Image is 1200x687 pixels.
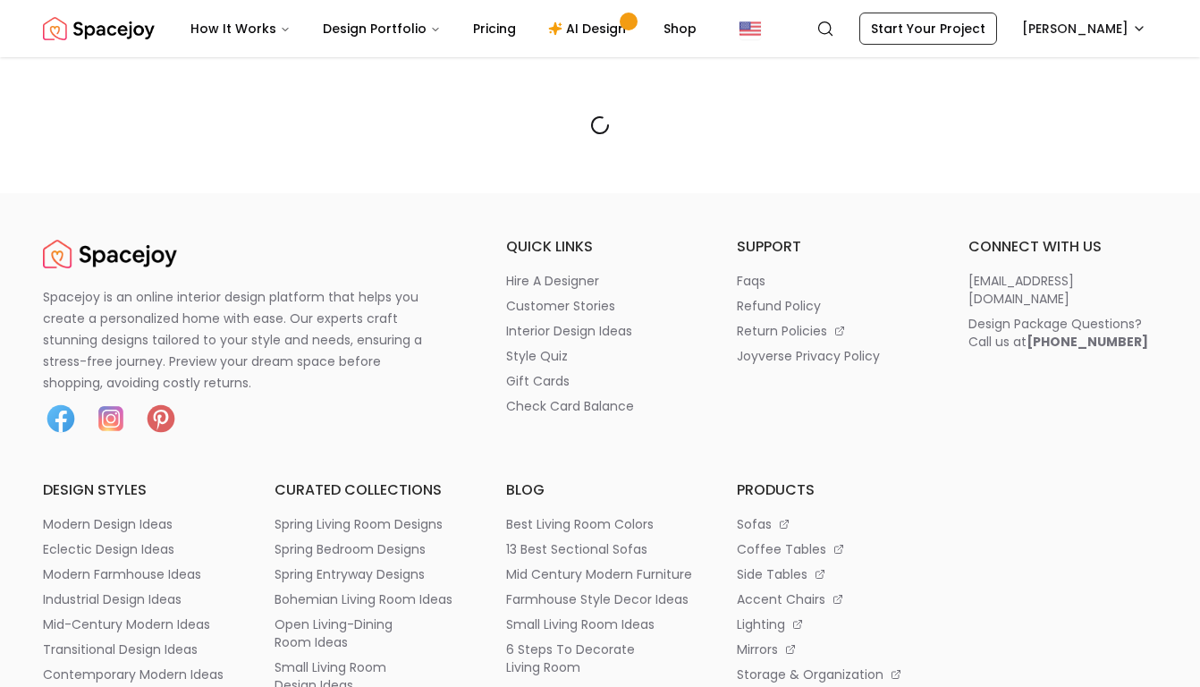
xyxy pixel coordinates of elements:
[43,615,232,633] a: mid-century modern ideas
[506,347,695,365] a: style quiz
[737,272,765,290] p: faqs
[275,479,463,501] h6: curated collections
[737,666,883,683] p: storage & organization
[1027,333,1148,351] b: [PHONE_NUMBER]
[43,515,232,533] a: modern design ideas
[43,540,232,558] a: eclectic design ideas
[506,236,695,258] h6: quick links
[43,640,198,658] p: transitional design ideas
[275,540,426,558] p: spring bedroom designs
[506,272,599,290] p: hire a designer
[275,590,463,608] a: bohemian living room ideas
[739,18,761,39] img: United States
[737,640,778,658] p: mirrors
[43,401,79,437] img: Facebook icon
[737,272,925,290] a: faqs
[143,401,179,437] img: Pinterest icon
[43,515,173,533] p: modern design ideas
[737,515,925,533] a: sofas
[968,315,1148,351] div: Design Package Questions? Call us at
[737,565,807,583] p: side tables
[737,640,925,658] a: mirrors
[737,479,925,501] h6: products
[275,515,463,533] a: spring living room designs
[43,11,155,47] img: Spacejoy Logo
[308,11,455,47] button: Design Portfolio
[43,615,210,633] p: mid-century modern ideas
[737,615,785,633] p: lighting
[43,11,155,47] a: Spacejoy
[506,540,647,558] p: 13 best sectional sofas
[506,479,695,501] h6: blog
[506,515,654,533] p: best living room colors
[506,272,695,290] a: hire a designer
[43,236,177,272] img: Spacejoy Logo
[968,236,1157,258] h6: connect with us
[506,297,615,315] p: customer stories
[506,347,568,365] p: style quiz
[275,565,463,583] a: spring entryway designs
[737,590,825,608] p: accent chairs
[43,666,232,683] a: contemporary modern ideas
[859,13,997,45] a: Start Your Project
[737,590,925,608] a: accent chairs
[43,590,232,608] a: industrial design ideas
[968,272,1157,308] a: [EMAIL_ADDRESS][DOMAIN_NAME]
[43,236,177,272] a: Spacejoy
[275,565,425,583] p: spring entryway designs
[506,397,634,415] p: check card balance
[737,347,925,365] a: joyverse privacy policy
[43,565,232,583] a: modern farmhouse ideas
[737,322,925,340] a: return policies
[43,479,232,501] h6: design styles
[506,515,695,533] a: best living room colors
[737,615,925,633] a: lighting
[737,540,826,558] p: coffee tables
[506,322,695,340] a: interior design ideas
[43,640,232,658] a: transitional design ideas
[43,565,201,583] p: modern farmhouse ideas
[506,615,655,633] p: small living room ideas
[506,322,632,340] p: interior design ideas
[737,297,925,315] a: refund policy
[275,590,452,608] p: bohemian living room ideas
[275,540,463,558] a: spring bedroom designs
[506,372,570,390] p: gift cards
[506,297,695,315] a: customer stories
[506,372,695,390] a: gift cards
[1011,13,1157,45] button: [PERSON_NAME]
[43,540,174,558] p: eclectic design ideas
[506,540,695,558] a: 13 best sectional sofas
[737,540,925,558] a: coffee tables
[43,590,182,608] p: industrial design ideas
[649,11,711,47] a: Shop
[176,11,711,47] nav: Main
[459,11,530,47] a: Pricing
[176,11,305,47] button: How It Works
[506,590,689,608] p: farmhouse style decor ideas
[506,565,695,583] a: mid century modern furniture
[506,397,695,415] a: check card balance
[534,11,646,47] a: AI Design
[737,236,925,258] h6: support
[737,297,821,315] p: refund policy
[737,347,880,365] p: joyverse privacy policy
[93,401,129,437] img: Instagram icon
[968,315,1157,351] a: Design Package Questions?Call us at[PHONE_NUMBER]
[43,666,224,683] p: contemporary modern ideas
[506,565,692,583] p: mid century modern furniture
[43,286,444,394] p: Spacejoy is an online interior design platform that helps you create a personalized home with eas...
[737,565,925,583] a: side tables
[506,640,695,676] a: 6 steps to decorate living room
[506,590,695,608] a: farmhouse style decor ideas
[737,515,772,533] p: sofas
[506,615,695,633] a: small living room ideas
[275,615,463,651] a: open living-dining room ideas
[275,515,443,533] p: spring living room designs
